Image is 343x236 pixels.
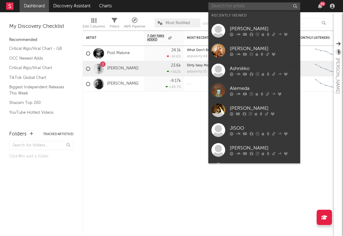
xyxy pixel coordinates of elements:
span: 7-Day Fans Added [147,34,167,42]
a: [PERSON_NAME] [208,160,300,180]
input: Search for folders... [9,141,73,150]
div: Dirty Sexy Money (feat. Charli XCX & French Montana) - Mesto Remix [187,64,242,67]
div: [PERSON_NAME] [230,45,297,52]
div: Recommended [9,36,73,44]
div: -9.17k [170,79,181,83]
button: 89 [318,4,322,9]
div: 89 [320,2,325,6]
div: [PERSON_NAME] [230,105,297,112]
div: Spotify Monthly Listeners [285,36,331,40]
div: A&R Pipeline [124,23,145,30]
div: 23.6k [171,64,181,68]
div: Artist [86,36,132,40]
a: Apple Top 200 [9,119,67,125]
div: My Discovery Checklist [9,23,73,30]
a: [PERSON_NAME] [107,81,139,87]
a: Dirty Sexy Money (feat. [PERSON_NAME] & French [US_STATE]) - [PERSON_NAME] Remix [187,64,327,67]
div: What Don't Belong To Me [187,49,242,52]
a: Post Malone [107,51,130,56]
svg: Chart title [312,76,340,92]
div: [PERSON_NAME] [230,25,297,32]
a: Critical Algo/Viral Chart [9,65,67,71]
a: [PERSON_NAME] [208,140,300,160]
div: -14.6 % [167,54,181,58]
button: Tracked Artists(3) [43,133,73,136]
button: Save [203,22,211,25]
div: popularity: 15 [187,70,207,73]
a: Shazam Top 200 [9,99,67,106]
input: Search for artists [208,2,300,10]
a: OCC Newest Adds [9,55,67,62]
div: Ashnikko [230,65,297,72]
span: Most Notified [166,21,190,25]
div: Most Recent Track [187,36,233,40]
a: YouTube Hottest Videos [9,109,67,116]
div: 24.1k [171,48,181,52]
a: [PERSON_NAME] [208,100,300,120]
div: Click to add a folder. [9,153,73,160]
div: [PERSON_NAME] [230,144,297,152]
a: [PERSON_NAME] [107,66,139,71]
div: Edit Columns [83,23,105,30]
svg: Chart title [312,46,340,61]
a: [PERSON_NAME] [208,21,300,41]
div: [PERSON_NAME] [334,58,341,94]
div: Filters [110,23,119,30]
div: Filters [110,15,119,33]
div: +562 % [167,70,181,74]
div: Recently Viewed [211,12,297,19]
div: Alemeda [230,85,297,92]
div: popularity: 68 [187,55,207,58]
a: What Don't Belong To Me [187,49,228,52]
a: Alemeda [208,80,300,100]
div: Edit Columns [83,15,105,33]
a: JISOO [208,120,300,140]
svg: Chart title [312,61,340,76]
div: +49.7 % [166,85,181,89]
a: [PERSON_NAME] [208,41,300,61]
a: Ashnikko [208,61,300,80]
div: Folders [9,131,27,138]
div: A&R Pipeline [124,15,145,33]
div: JISOO [230,124,297,132]
a: Biggest Independent Releases This Week [9,84,67,96]
a: TikTok Global Chart [9,74,67,81]
a: Critical Algo/Viral Chart - GB [9,45,67,52]
input: Search... [283,18,329,28]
